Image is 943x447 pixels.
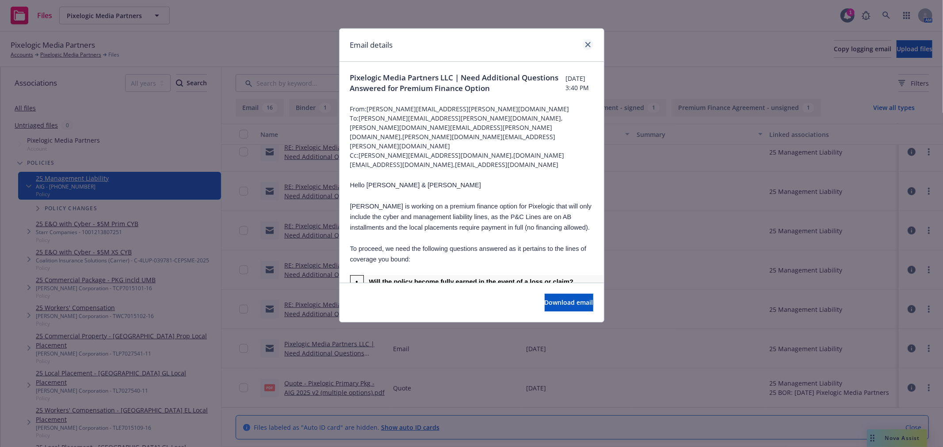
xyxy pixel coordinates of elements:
span: To: [PERSON_NAME][EMAIL_ADDRESS][PERSON_NAME][DOMAIN_NAME],[PERSON_NAME][DOMAIN_NAME][EMAIL_ADDRE... [350,114,593,151]
span: [PERSON_NAME] is working on a premium finance option for Pixelogic that will only include the cyb... [350,203,592,231]
span: Download email [545,298,593,307]
span: Hello [PERSON_NAME] & [PERSON_NAME] [350,182,481,189]
span: Pixelogic Media Partners LLC | Need Additional Questions Answered for Premium Finance Option [350,72,565,94]
span: From: [PERSON_NAME][EMAIL_ADDRESS][PERSON_NAME][DOMAIN_NAME] [350,104,593,114]
span: Cc: [PERSON_NAME][EMAIL_ADDRESS][DOMAIN_NAME],[DOMAIN_NAME][EMAIL_ADDRESS][DOMAIN_NAME],[EMAIL_AD... [350,151,593,169]
span: [DATE] 3:40 PM [565,74,593,92]
span: • [356,278,358,285]
span: To proceed, we need the following questions answered as it pertains to the lines of coverage you ... [350,245,586,263]
h1: Email details [350,39,393,51]
button: Download email [545,294,593,311]
span: Will the policy become fully earned in the event of a loss or claim? [369,278,573,285]
a: close [583,39,593,50]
